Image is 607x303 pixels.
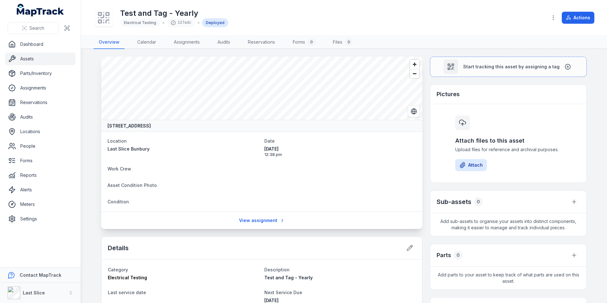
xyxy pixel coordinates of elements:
[308,38,315,46] div: 0
[455,159,487,171] button: Attach
[264,298,279,303] span: [DATE]
[264,290,302,295] span: Next Service Due
[235,214,289,226] a: View assignment
[29,25,44,31] span: Search
[17,4,64,16] a: MapTrack
[5,213,76,225] a: Settings
[108,244,129,252] h2: Details
[107,146,259,152] a: Last Slice Bunbury
[212,36,235,49] a: Audits
[430,213,586,236] span: Add sub-assets to organise your assets into distinct components, making it easier to manage and t...
[169,36,205,49] a: Assignments
[437,251,451,260] h3: Parts
[5,125,76,138] a: Locations
[437,197,471,206] h2: Sub-assets
[5,96,76,109] a: Reservations
[430,57,587,77] button: Start tracking this asset by assigning a tag
[107,138,127,144] span: Location
[410,69,419,78] button: Zoom out
[5,154,76,167] a: Forms
[430,267,586,289] span: Add parts to your asset to keep track of what parts are used on this asset.
[345,38,353,46] div: 0
[107,182,157,188] span: Asset Condition Photo
[124,20,156,25] span: Electrical Testing
[94,36,125,49] a: Overview
[408,105,420,117] button: Switch to Satellite View
[264,138,275,144] span: Date
[474,197,483,206] div: 0
[132,36,161,49] a: Calendar
[202,18,228,27] div: Deployed
[5,111,76,123] a: Audits
[264,275,313,280] span: Test and Tag - Yearly
[5,198,76,211] a: Meters
[288,36,320,49] a: Forms0
[264,152,416,157] span: 12:38 pm
[264,267,290,272] span: Description
[101,57,422,120] canvas: Map
[455,136,561,145] h3: Attach files to this asset
[454,251,463,260] div: 0
[8,22,58,34] button: Search
[437,90,460,99] h3: Pictures
[107,166,131,171] span: Work Crew
[108,290,146,295] span: Last service date
[107,199,129,204] span: Condition
[108,267,128,272] span: Category
[107,146,150,151] span: Last Slice Bunbury
[5,183,76,196] a: Alerts
[264,298,279,303] time: 21/10/2025, 12:00:00 am
[562,12,594,24] button: Actions
[5,82,76,94] a: Assignments
[243,36,280,49] a: Reservations
[120,8,228,18] h1: Test and Tag - Yearly
[463,64,560,70] span: Start tracking this asset by assigning a tag
[5,67,76,80] a: Parts/Inventory
[20,272,61,278] strong: Contact MapTrack
[167,18,195,27] div: 127adc
[107,123,151,129] strong: [STREET_ADDRESS]
[108,275,147,280] span: Electrical Testing
[23,290,45,295] strong: Last Slice
[5,53,76,65] a: Assets
[264,146,416,152] span: [DATE]
[264,146,416,157] time: 10/10/2025, 12:38:15 pm
[5,38,76,51] a: Dashboard
[410,60,419,69] button: Zoom in
[5,169,76,182] a: Reports
[328,36,358,49] a: Files0
[455,146,561,153] span: Upload files for reference and archival purposes.
[5,140,76,152] a: People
